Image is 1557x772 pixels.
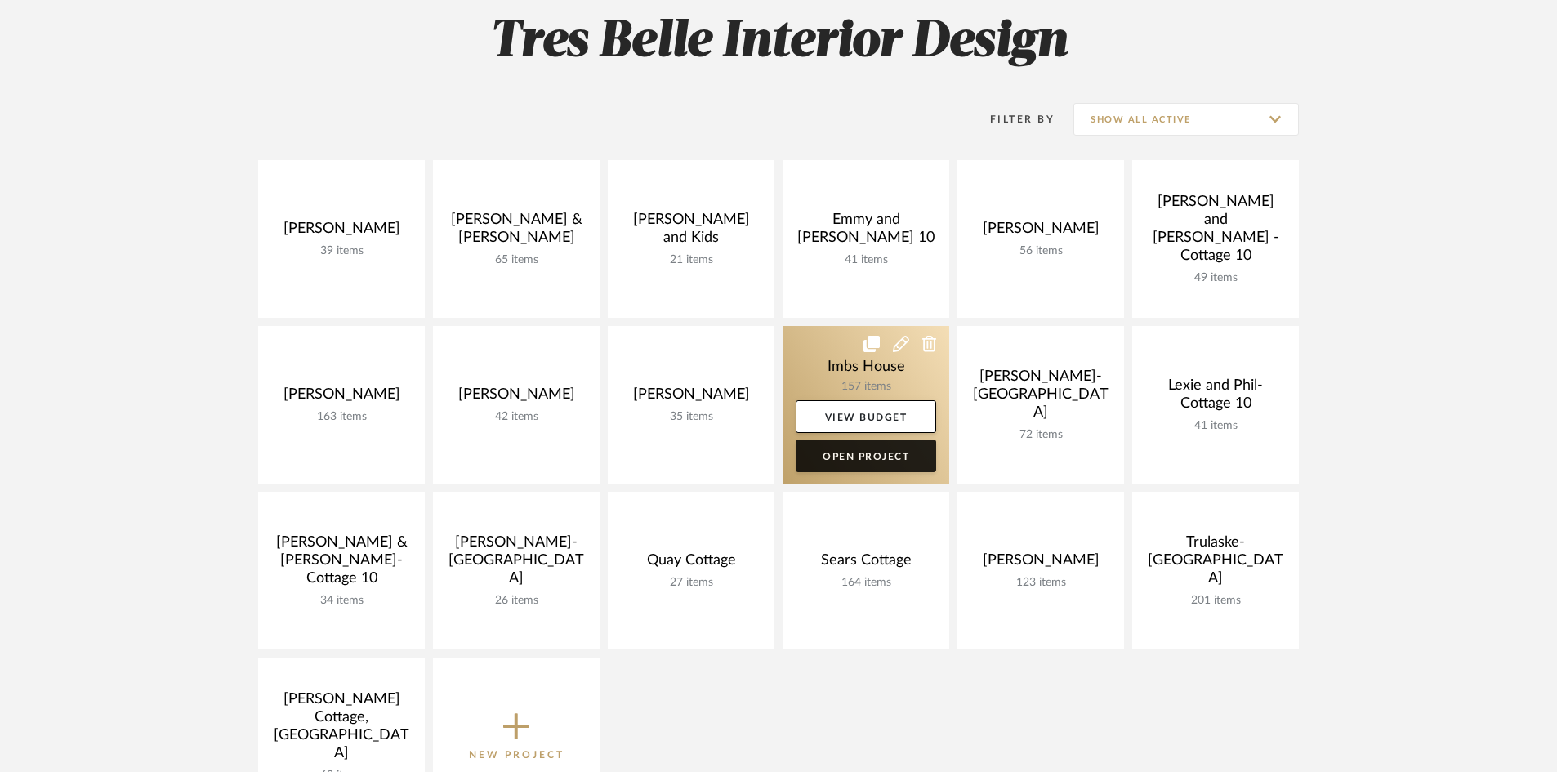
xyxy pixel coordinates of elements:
[970,220,1111,244] div: [PERSON_NAME]
[796,400,936,433] a: View Budget
[621,410,761,424] div: 35 items
[621,551,761,576] div: Quay Cottage
[621,211,761,253] div: [PERSON_NAME] and Kids
[271,533,412,594] div: [PERSON_NAME] & [PERSON_NAME]-Cottage 10
[969,111,1055,127] div: Filter By
[1145,594,1286,608] div: 201 items
[446,386,587,410] div: [PERSON_NAME]
[446,533,587,594] div: [PERSON_NAME]-[GEOGRAPHIC_DATA]
[1145,271,1286,285] div: 49 items
[621,576,761,590] div: 27 items
[621,386,761,410] div: [PERSON_NAME]
[271,244,412,258] div: 39 items
[1145,533,1286,594] div: Trulaske-[GEOGRAPHIC_DATA]
[796,576,936,590] div: 164 items
[271,386,412,410] div: [PERSON_NAME]
[970,576,1111,590] div: 123 items
[271,410,412,424] div: 163 items
[446,594,587,608] div: 26 items
[970,428,1111,442] div: 72 items
[796,253,936,267] div: 41 items
[469,747,564,763] p: New Project
[796,440,936,472] a: Open Project
[271,220,412,244] div: [PERSON_NAME]
[446,410,587,424] div: 42 items
[970,551,1111,576] div: [PERSON_NAME]
[1145,377,1286,419] div: Lexie and Phil-Cottage 10
[1145,193,1286,271] div: [PERSON_NAME] and [PERSON_NAME] -Cottage 10
[1145,419,1286,433] div: 41 items
[190,11,1367,73] h2: Tres Belle Interior Design
[970,368,1111,428] div: [PERSON_NAME]- [GEOGRAPHIC_DATA]
[621,253,761,267] div: 21 items
[446,211,587,253] div: [PERSON_NAME] & [PERSON_NAME]
[796,551,936,576] div: Sears Cottage
[271,594,412,608] div: 34 items
[271,690,412,769] div: [PERSON_NAME] Cottage, [GEOGRAPHIC_DATA]
[446,253,587,267] div: 65 items
[796,211,936,253] div: Emmy and [PERSON_NAME] 10
[970,244,1111,258] div: 56 items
